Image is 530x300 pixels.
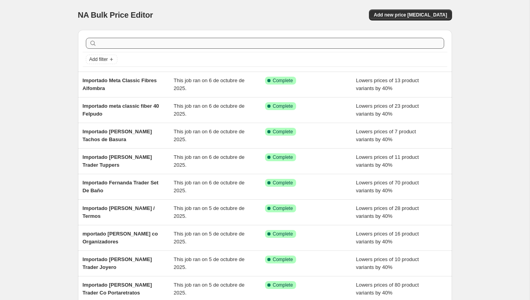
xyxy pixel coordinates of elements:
[174,129,245,142] span: This job ran on 6 de octubre de 2025.
[273,154,293,160] span: Complete
[273,205,293,212] span: Complete
[273,103,293,109] span: Complete
[356,180,419,193] span: Lowers prices of 70 product variants by 40%
[174,180,245,193] span: This job ran on 6 de octubre de 2025.
[356,231,419,245] span: Lowers prices of 16 product variants by 40%
[83,129,152,142] span: Importado [PERSON_NAME] Tachos de Basura
[356,205,419,219] span: Lowers prices of 28 product variants by 40%
[356,77,419,91] span: Lowers prices of 13 product variants by 40%
[78,11,153,19] span: NA Bulk Price Editor
[83,180,159,193] span: Importado Fernanda Trader Set De Baño
[356,103,419,117] span: Lowers prices of 23 product variants by 40%
[174,282,245,296] span: This job ran on 5 de octubre de 2025.
[174,231,245,245] span: This job ran on 5 de octubre de 2025.
[174,77,245,91] span: This job ran on 6 de octubre de 2025.
[273,231,293,237] span: Complete
[369,9,452,20] button: Add new price [MEDICAL_DATA]
[83,77,157,91] span: Importado Meta Classic Fibres Alfombra
[174,205,245,219] span: This job ran on 5 de octubre de 2025.
[273,77,293,84] span: Complete
[356,154,419,168] span: Lowers prices of 11 product variants by 40%
[356,129,416,142] span: Lowers prices of 7 product variants by 40%
[174,103,245,117] span: This job ran on 6 de octubre de 2025.
[273,256,293,263] span: Complete
[174,154,245,168] span: This job ran on 6 de octubre de 2025.
[83,103,159,117] span: Importado meta classic fiber 40 Felpudo
[273,282,293,288] span: Complete
[273,129,293,135] span: Complete
[374,12,447,18] span: Add new price [MEDICAL_DATA]
[174,256,245,270] span: This job ran on 5 de octubre de 2025.
[273,180,293,186] span: Complete
[356,282,419,296] span: Lowers prices of 80 product variants by 40%
[83,154,152,168] span: Importado [PERSON_NAME] Trader Tuppers
[86,55,117,64] button: Add filter
[83,205,155,219] span: Importado [PERSON_NAME] / Termos
[356,256,419,270] span: Lowers prices of 10 product variants by 40%
[83,231,158,245] span: mportado [PERSON_NAME] co Organizadores
[89,56,108,63] span: Add filter
[83,256,152,270] span: Importado [PERSON_NAME] Trader Joyero
[83,282,152,296] span: Importado [PERSON_NAME] Trader Co Portaretratos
